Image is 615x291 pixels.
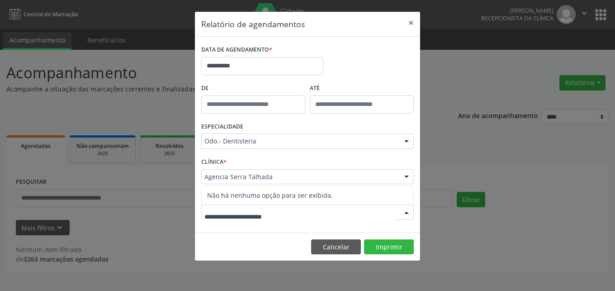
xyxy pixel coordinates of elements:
[311,239,361,255] button: Cancelar
[402,12,420,34] button: Close
[310,81,414,95] label: ATÉ
[202,186,413,205] span: Não há nenhuma opção para ser exibida.
[201,120,243,134] label: ESPECIALIDADE
[201,81,305,95] label: De
[201,155,227,169] label: CLÍNICA
[201,18,305,30] h5: Relatório de agendamentos
[364,239,414,255] button: Imprimir
[204,172,395,181] span: Agencia Serra Talhada
[201,43,272,57] label: DATA DE AGENDAMENTO
[204,137,395,146] span: Odo.- Dentisteria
